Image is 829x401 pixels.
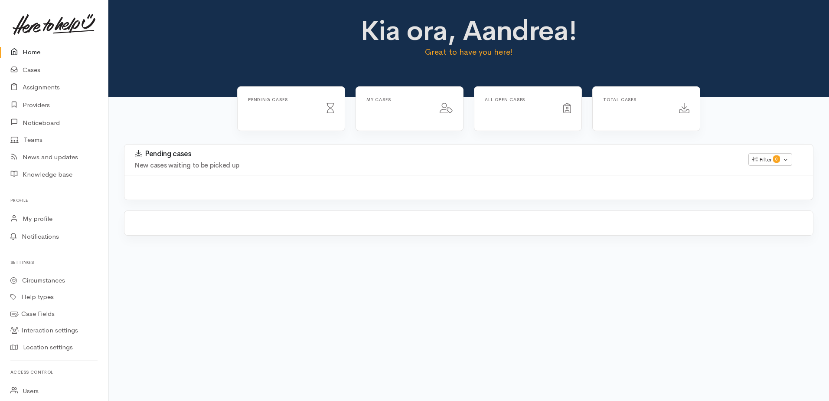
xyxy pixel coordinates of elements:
[299,46,639,58] p: Great to have you here!
[366,97,429,102] h6: My cases
[10,366,98,378] h6: Access control
[10,194,98,206] h6: Profile
[135,150,738,158] h3: Pending cases
[603,97,669,102] h6: Total cases
[748,153,792,166] button: Filter0
[10,256,98,268] h6: Settings
[299,16,639,46] h1: Kia ora, Aandrea!
[135,162,738,169] h4: New cases waiting to be picked up
[485,97,553,102] h6: All Open cases
[248,97,316,102] h6: Pending cases
[773,155,780,162] span: 0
